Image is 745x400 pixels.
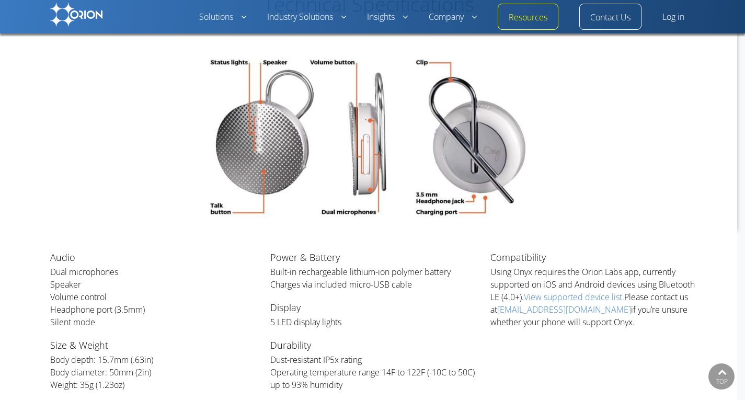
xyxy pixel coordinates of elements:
a: View supported device list. [524,291,624,303]
a: Industry Solutions [267,11,346,24]
p: Built-in rechargeable lithium-ion polymer battery Charges via included micro-USB cable [270,249,475,291]
span: Compatibility [490,251,546,264]
img: Onxy silver voice badge [198,47,540,227]
span: Size & Weight [50,339,108,351]
a: [EMAIL_ADDRESS][DOMAIN_NAME] [497,304,631,316]
p: Body depth: 15.7mm (.63in) Body diameter: 50mm (2in) Weight: 35g (1.23oz) [50,337,255,391]
span: Power & Battery [270,251,340,264]
p: Dual microphones Speaker Volume control Headphone port (3.5mm) Silent mode [50,249,255,328]
p: Dust-resistant IP5x rating Operating temperature range 14F to 122F (-10C to 50C) up to 93% humidity [270,337,475,391]
a: Company [429,11,477,24]
a: Insights [367,11,408,24]
a: Contact Us [590,12,631,24]
a: Log in [662,11,684,24]
img: Orion [50,3,102,27]
a: Resources [509,12,547,24]
span: Display [270,301,301,314]
p: 5 LED display lights [270,299,475,328]
a: Solutions [199,11,246,24]
p: Using Onyx requires the Orion Labs app, currently supported on iOS and Android devices using Blue... [490,249,695,328]
span: Durability [270,339,311,351]
iframe: Chat Widget [693,350,745,400]
span: Audio [50,251,75,264]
